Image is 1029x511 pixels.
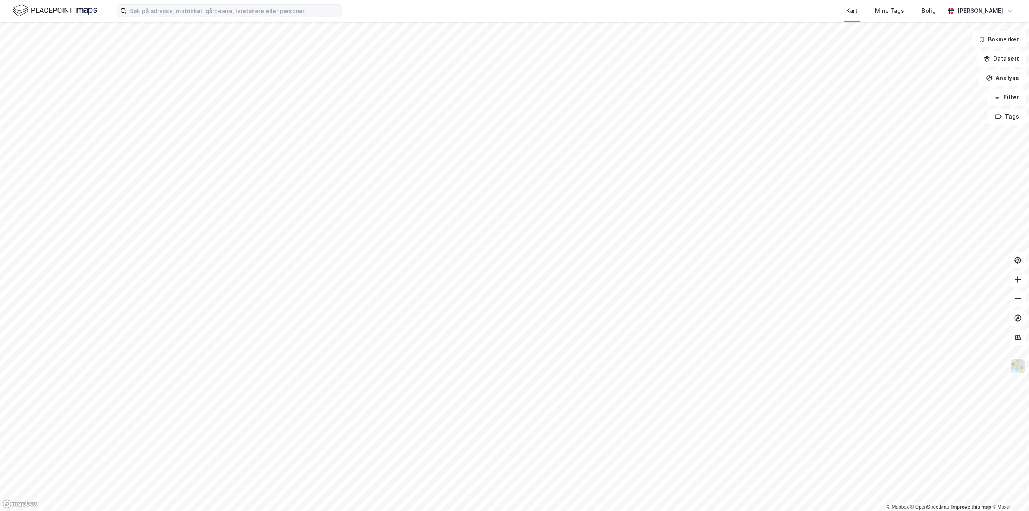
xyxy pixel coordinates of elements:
div: [PERSON_NAME] [957,6,1003,16]
button: Tags [988,109,1026,125]
img: Z [1010,359,1025,374]
a: OpenStreetMap [910,504,949,510]
button: Filter [987,89,1026,105]
iframe: Chat Widget [989,472,1029,511]
button: Datasett [977,51,1026,67]
div: Mine Tags [875,6,904,16]
a: Improve this map [951,504,991,510]
button: Bokmerker [972,31,1026,47]
button: Analyse [979,70,1026,86]
img: logo.f888ab2527a4732fd821a326f86c7f29.svg [13,4,97,18]
div: Kart [846,6,857,16]
a: Mapbox homepage [2,499,38,509]
input: Søk på adresse, matrikkel, gårdeiere, leietakere eller personer [127,5,341,17]
div: Bolig [922,6,936,16]
a: Mapbox [887,504,909,510]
